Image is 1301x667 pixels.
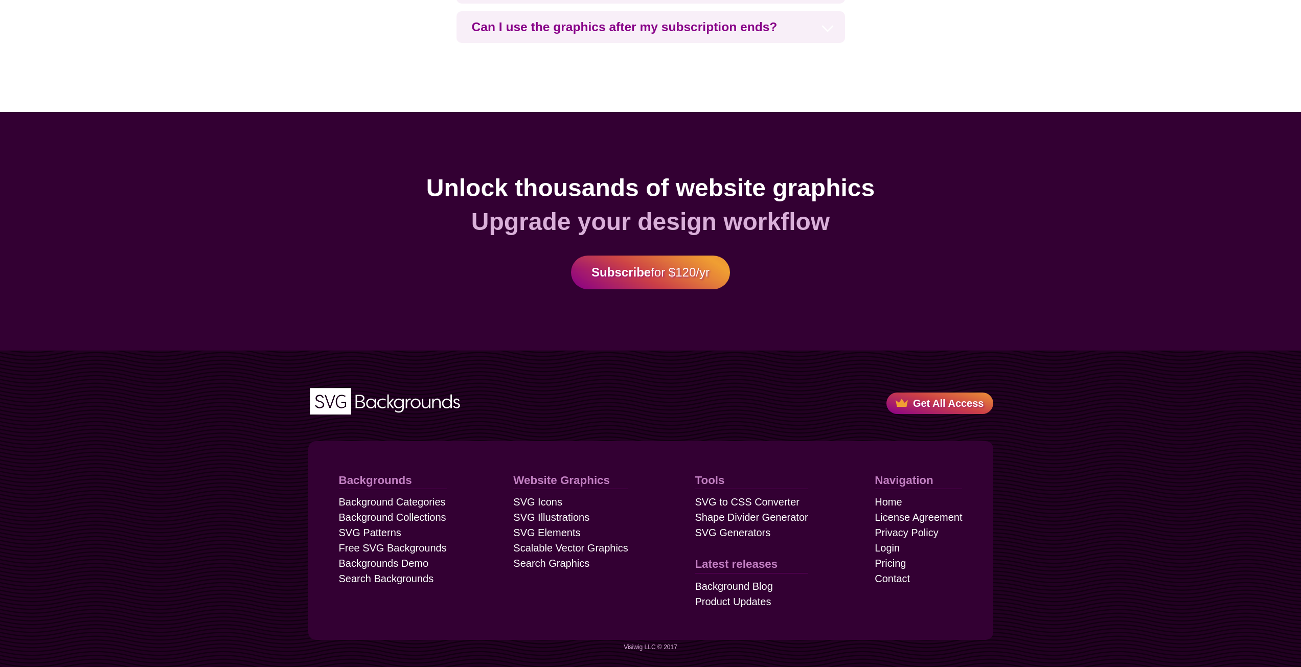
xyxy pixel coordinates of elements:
[339,556,429,571] a: Backgrounds Demo
[875,472,962,490] a: Navigation
[695,472,808,490] a: Tools
[571,256,730,289] a: Subscribefor $120/yr
[875,525,938,540] a: Privacy Policy
[875,510,962,525] a: License Agreement
[695,579,772,594] a: Background Blog
[10,642,1291,652] p: Visiwig LLC © 2017
[513,472,628,490] a: Website Graphics
[457,11,845,43] h3: Can I use the graphics after my subscription ends?
[513,540,628,556] a: Scalable Vector Graphics
[339,494,446,510] a: Background Categories
[339,540,447,556] a: Free SVG Backgrounds
[513,494,562,510] a: SVG Icons
[339,472,447,490] a: Backgrounds
[875,540,900,556] a: Login
[695,594,771,609] a: Product Updates
[31,207,1270,237] h2: Upgrade your design workflow
[695,556,808,573] a: Latest releases
[339,525,401,540] a: SVG Patterns
[886,393,993,414] a: Get All Access
[31,173,1270,203] h2: Unlock thousands of website graphics
[695,494,800,510] a: SVG to CSS Converter
[875,494,902,510] a: Home
[875,571,910,586] a: Contact
[339,571,434,586] a: Search Backgrounds
[339,510,446,525] a: Background Collections
[513,525,580,540] a: SVG Elements
[591,265,651,279] strong: Subscribe
[695,525,770,540] a: SVG Generators
[513,556,589,571] a: Search Graphics
[695,510,808,525] a: Shape Divider Generator
[875,556,906,571] a: Pricing
[513,510,589,525] a: SVG Illustrations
